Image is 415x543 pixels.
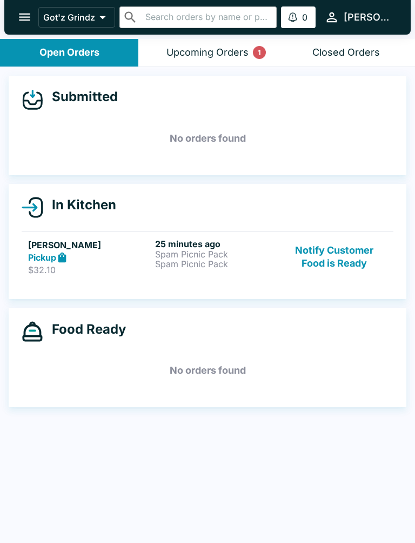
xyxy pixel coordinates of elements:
h6: 25 minutes ago [155,239,278,249]
div: Closed Orders [312,47,380,59]
button: [PERSON_NAME] [320,5,398,29]
div: [PERSON_NAME] [344,11,393,24]
button: Got'z Grindz [38,7,115,28]
strong: Pickup [28,252,56,263]
a: [PERSON_NAME]Pickup$32.1025 minutes agoSpam Picnic PackSpam Picnic PackNotify Customer Food is Ready [22,231,393,282]
p: Spam Picnic Pack [155,259,278,269]
p: Spam Picnic Pack [155,249,278,259]
div: Upcoming Orders [166,47,249,59]
p: 1 [258,47,261,58]
h5: No orders found [22,119,393,158]
div: Open Orders [39,47,99,59]
h4: In Kitchen [43,197,116,213]
p: Got'z Grindz [43,12,95,23]
p: 0 [302,12,307,23]
h4: Submitted [43,89,118,105]
input: Search orders by name or phone number [142,10,272,25]
h4: Food Ready [43,321,126,337]
button: open drawer [11,3,38,31]
h5: [PERSON_NAME] [28,239,151,251]
h5: No orders found [22,351,393,390]
button: Notify Customer Food is Ready [282,239,387,276]
p: $32.10 [28,264,151,275]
